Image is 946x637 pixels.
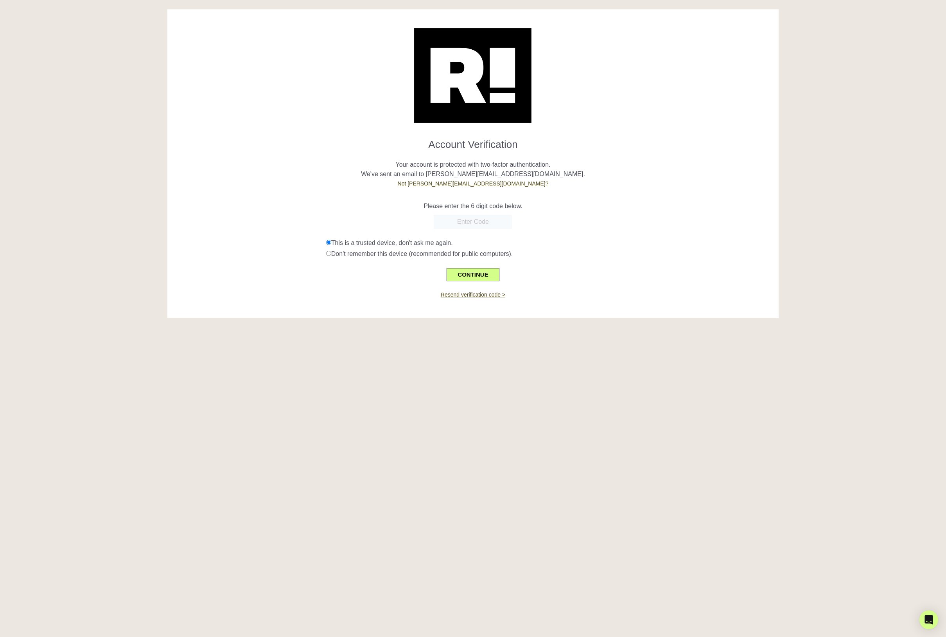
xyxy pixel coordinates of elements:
[434,215,512,229] input: Enter Code
[326,238,773,248] div: This is a trusted device, don't ask me again.
[173,151,773,188] p: Your account is protected with two-factor authentication. We've sent an email to [PERSON_NAME][EM...
[326,249,773,259] div: Don't remember this device (recommended for public computers).
[173,202,773,211] p: Please enter the 6 digit code below.
[447,268,499,281] button: CONTINUE
[414,28,531,123] img: Retention.com
[173,132,773,151] h1: Account Verification
[398,180,549,187] a: Not [PERSON_NAME][EMAIL_ADDRESS][DOMAIN_NAME]?
[441,292,505,298] a: Resend verification code >
[919,610,938,629] div: Open Intercom Messenger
